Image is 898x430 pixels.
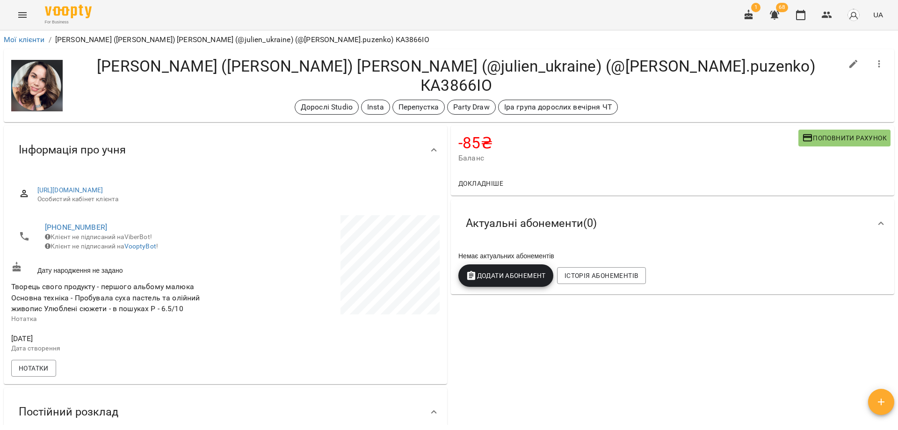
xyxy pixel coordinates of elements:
span: Особистий кабінет клієнта [37,195,432,204]
span: UA [873,10,883,20]
a: Мої клієнти [4,35,45,44]
li: / [49,34,51,45]
img: Voopty Logo [45,5,92,18]
a: [URL][DOMAIN_NAME] [37,186,103,194]
h4: -85 ₴ [458,133,798,153]
p: Нотатка [11,314,224,324]
span: Історія абонементів [565,270,638,281]
p: Дорослі Studio [301,102,353,113]
span: Додати Абонемент [466,270,546,281]
div: Дорослі Studio [295,100,359,115]
div: Інформація про учня [4,126,447,174]
button: Поповнити рахунок [798,130,891,146]
button: Menu [11,4,34,26]
button: Нотатки [11,360,56,377]
button: Історія абонементів [557,267,646,284]
button: Докладніше [455,175,507,192]
span: Поповнити рахунок [802,132,887,144]
a: [PHONE_NUMBER] [45,223,107,232]
button: Додати Абонемент [458,264,553,287]
span: Клієнт не підписаний на ! [45,242,158,250]
span: [DATE] [11,333,224,344]
a: VooptyBot [124,242,156,250]
span: Інформація про учня [19,143,126,157]
img: avatar_s.png [847,8,860,22]
span: Актуальні абонементи ( 0 ) [466,216,597,231]
div: Іра група дорослих вечірня ЧТ [498,100,618,115]
div: Insta [361,100,390,115]
span: Постійний розклад [19,405,118,419]
span: Докладніше [458,178,503,189]
p: Іра група дорослих вечірня ЧТ [504,102,612,113]
p: Insta [367,102,384,113]
span: For Business [45,19,92,25]
span: Клієнт не підписаний на ViberBot! [45,233,152,241]
p: [PERSON_NAME] ([PERSON_NAME]) [PERSON_NAME] (@julien_ukraine) (@[PERSON_NAME].puzenko) КА3866ІО [55,34,429,45]
img: bd0235a0dd4165fca7ce6acb95d04e1f.jpeg [11,60,63,111]
h4: [PERSON_NAME] ([PERSON_NAME]) [PERSON_NAME] (@julien_ukraine) (@[PERSON_NAME].puzenko) КА3866ІО [70,57,842,95]
div: Дату народження не задано [9,260,225,277]
span: 68 [776,3,788,12]
nav: breadcrumb [4,34,894,45]
span: Нотатки [19,363,49,374]
span: Творець свого продукту - першого альбому малюка Основна техніка - Пробувала суха пастель та олійн... [11,282,200,313]
div: Party Draw [447,100,495,115]
p: Перепустка [398,102,439,113]
div: Немає актуальних абонементів [456,249,889,262]
div: Актуальні абонементи(0) [451,199,894,248]
span: 1 [751,3,760,12]
span: Баланс [458,153,798,164]
button: UA [869,6,887,23]
p: Party Draw [453,102,489,113]
p: Дата створення [11,344,224,353]
div: Перепустка [392,100,445,115]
